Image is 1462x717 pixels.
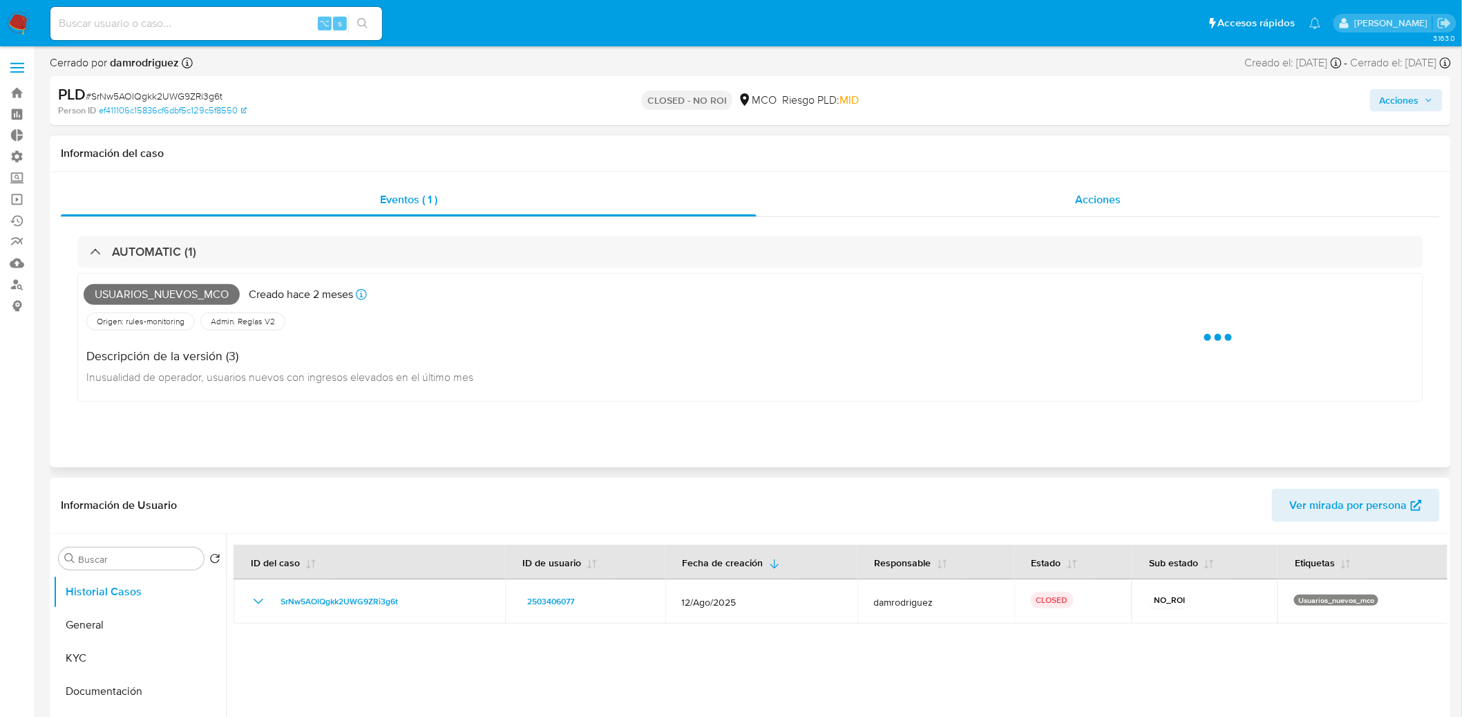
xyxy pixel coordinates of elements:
a: Notificaciones [1309,17,1321,29]
span: Accesos rápidos [1218,16,1295,30]
button: Buscar [64,553,75,564]
button: Volver al orden por defecto [209,553,220,568]
button: Documentación [53,675,226,708]
span: Origen: rules-monitoring [95,316,186,327]
p: Creado hace 2 meses [249,287,353,302]
div: AUTOMATIC (1) [77,236,1423,268]
span: Eventos ( 1 ) [380,192,437,207]
span: Riesgo PLD: [782,93,859,108]
h4: Descripción de la versión (3) [86,348,473,364]
span: MID [839,92,859,108]
span: # SrNw5AOlQgkk2UWG9ZRi3g6t [86,89,222,103]
a: Salir [1437,16,1452,30]
a: ef411106c15836cf6dbf5c129c5f8550 [99,104,247,117]
span: Ver mirada por persona [1290,489,1407,522]
span: - [1345,55,1348,71]
span: Acciones [1075,192,1121,207]
button: General [53,608,226,642]
button: Historial Casos [53,575,226,608]
button: Ver mirada por persona [1272,489,1440,522]
button: Acciones [1370,89,1443,111]
div: MCO [738,93,777,108]
span: Inusualidad de operador, usuarios nuevos con ingresos elevados en el último mes [86,369,473,384]
span: s [338,17,342,30]
span: Admin. Reglas V2 [209,316,276,327]
span: ⌥ [319,17,330,30]
div: Creado el: [DATE] [1245,55,1342,71]
input: Buscar usuario o caso... [50,15,382,32]
p: mariana.bardanca@mercadolibre.com [1354,17,1432,30]
b: Person ID [58,104,96,117]
h1: Información de Usuario [61,499,177,512]
button: KYC [53,642,226,675]
button: search-icon [348,14,377,33]
span: Usuarios_nuevos_mco [84,284,240,305]
div: Cerrado el: [DATE] [1351,55,1451,71]
h3: AUTOMATIC (1) [112,244,196,259]
input: Buscar [78,553,198,566]
span: Acciones [1380,89,1419,111]
span: Cerrado por [50,55,179,71]
b: PLD [58,83,86,105]
b: damrodriguez [107,55,179,71]
h1: Información del caso [61,147,1440,160]
p: CLOSED - NO ROI [642,91,732,110]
